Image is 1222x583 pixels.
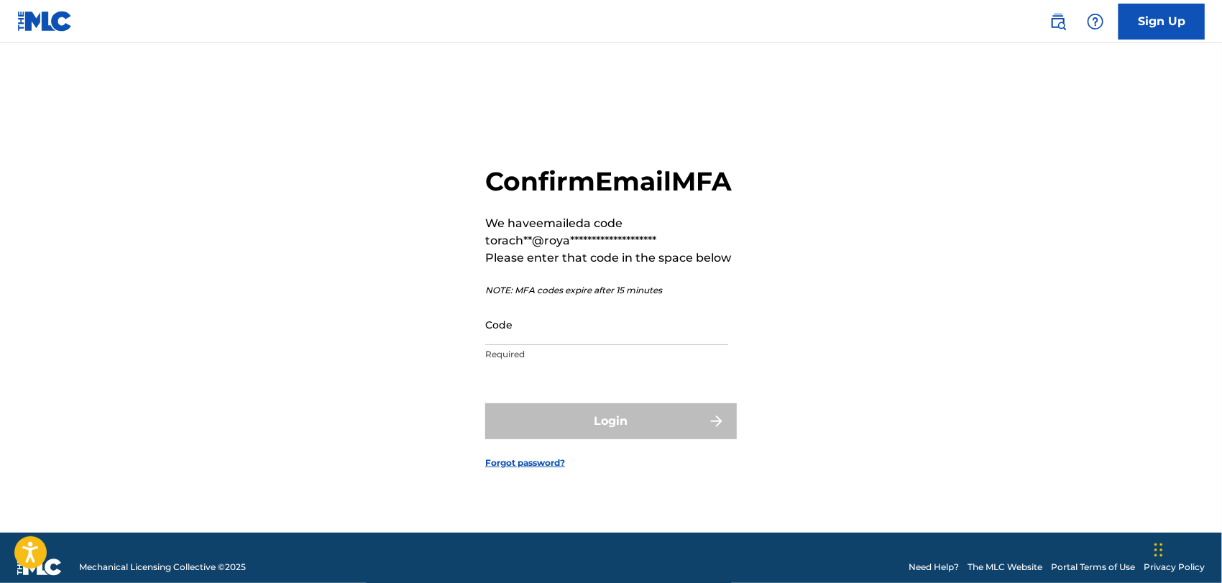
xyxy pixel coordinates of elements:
[17,559,62,576] img: logo
[485,249,737,267] p: Please enter that code in the space below
[968,561,1042,574] a: The MLC Website
[1118,4,1205,40] a: Sign Up
[485,456,565,469] a: Forgot password?
[1044,7,1072,36] a: Public Search
[1154,528,1163,571] div: Drag
[485,165,737,198] h2: Confirm Email MFA
[17,11,73,32] img: MLC Logo
[79,561,246,574] span: Mechanical Licensing Collective © 2025
[1150,514,1222,583] iframe: Chat Widget
[909,561,959,574] a: Need Help?
[1144,561,1205,574] a: Privacy Policy
[1087,13,1104,30] img: help
[1081,7,1110,36] div: Help
[485,348,728,361] p: Required
[1049,13,1067,30] img: search
[1051,561,1135,574] a: Portal Terms of Use
[485,284,737,297] p: NOTE: MFA codes expire after 15 minutes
